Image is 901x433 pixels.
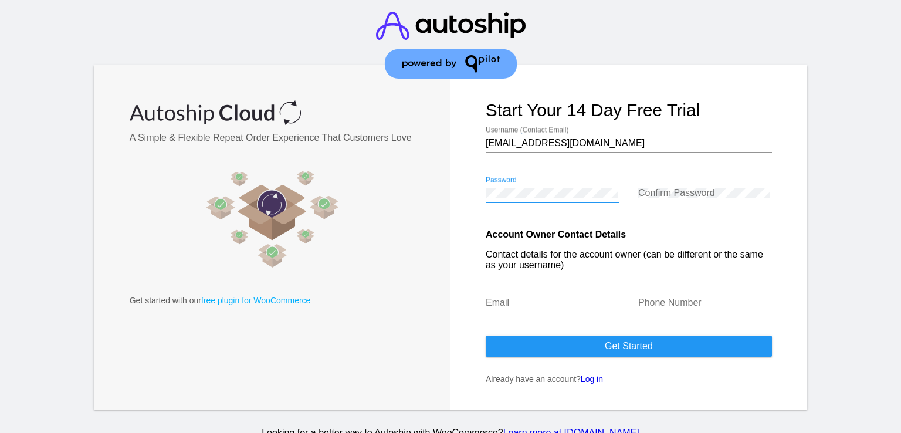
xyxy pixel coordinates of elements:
[130,133,416,143] h3: A Simple & Flexible Repeat Order Experience That Customers Love
[486,297,619,308] input: Email
[130,296,416,305] p: Get started with our
[486,374,772,384] p: Already have an account?
[486,138,772,148] input: Username (Contact Email)
[201,296,310,305] a: free plugin for WooCommerce
[581,374,603,384] a: Log in
[130,100,302,125] img: Autoship Cloud powered by QPilot
[486,229,626,239] strong: Account Owner Contact Details
[130,161,416,278] img: Automate repeat orders and plan deliveries to your best customers
[638,297,772,308] input: Phone Number
[486,249,772,270] p: Contact details for the account owner (can be different or the same as your username)
[486,336,772,357] button: Get started
[486,100,772,120] h1: Start your 14 day free trial
[605,341,653,351] span: Get started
